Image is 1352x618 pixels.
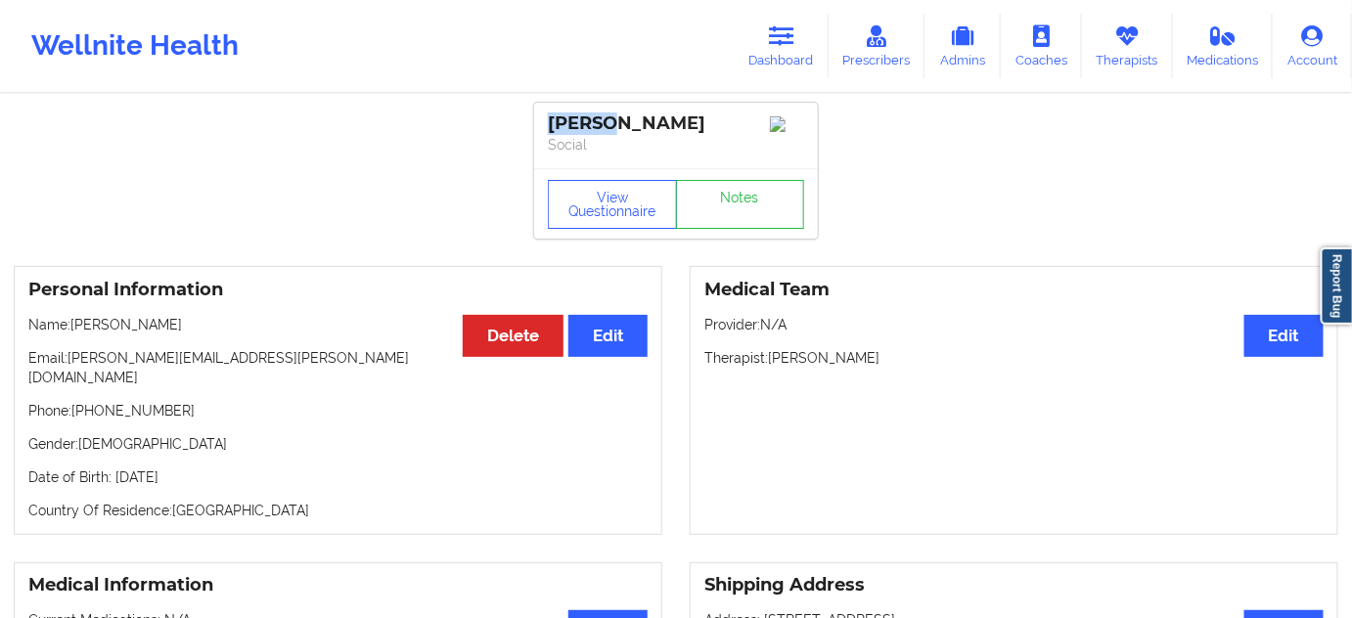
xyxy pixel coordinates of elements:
a: Coaches [1001,14,1082,78]
img: Image%2Fplaceholer-image.png [770,116,804,132]
button: View Questionnaire [548,180,677,229]
p: Provider: N/A [704,315,1324,334]
p: Phone: [PHONE_NUMBER] [28,401,648,420]
p: Name: [PERSON_NAME] [28,315,648,334]
p: Country Of Residence: [GEOGRAPHIC_DATA] [28,501,648,520]
p: Date of Birth: [DATE] [28,467,648,487]
button: Edit [568,315,648,357]
p: Gender: [DEMOGRAPHIC_DATA] [28,434,648,454]
p: Social [548,135,804,154]
h3: Medical Team [704,279,1324,301]
a: Medications [1173,14,1274,78]
button: Delete [463,315,563,357]
div: [PERSON_NAME] [548,112,804,135]
button: Edit [1244,315,1324,357]
h3: Medical Information [28,574,648,596]
a: Prescribers [829,14,925,78]
a: Notes [676,180,805,229]
a: Report Bug [1321,247,1352,325]
p: Email: [PERSON_NAME][EMAIL_ADDRESS][PERSON_NAME][DOMAIN_NAME] [28,348,648,387]
a: Dashboard [735,14,829,78]
h3: Personal Information [28,279,648,301]
a: Therapists [1082,14,1173,78]
p: Therapist: [PERSON_NAME] [704,348,1324,368]
h3: Shipping Address [704,574,1324,596]
a: Admins [924,14,1001,78]
a: Account [1273,14,1352,78]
